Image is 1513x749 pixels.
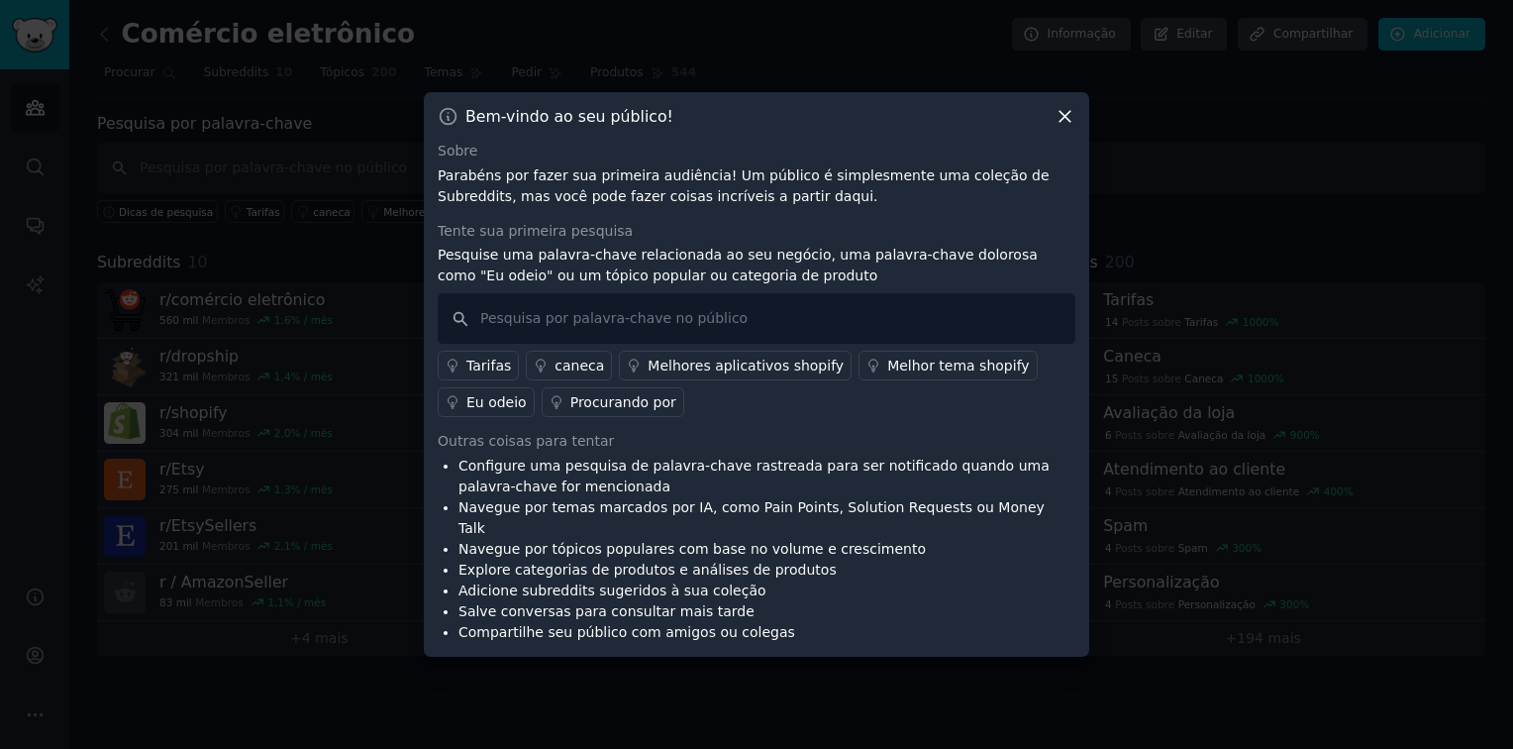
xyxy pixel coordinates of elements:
div: Melhor tema shopify [887,356,1029,376]
li: Configure uma pesquisa de palavra-chave rastreada para ser notificado quando uma palavra-chave fo... [458,456,1075,497]
p: Pesquise uma palavra-chave relacionada ao seu negócio, uma palavra-chave dolorosa como "Eu odeio"... [438,245,1075,286]
h3: Bem-vindo ao seu público! [465,106,673,127]
a: Tarifas [438,351,519,380]
div: caneca [555,356,604,376]
div: Melhores aplicativos shopify [648,356,844,376]
p: Parabéns por fazer sua primeira audiência! Um público é simplesmente uma coleção de Subreddits, m... [438,165,1075,207]
li: Salve conversas para consultar mais tarde [458,601,1075,622]
li: Navegue por temas marcados por IA, como Pain Points, Solution Requests ou Money Talk [458,497,1075,539]
div: Procurando por [570,392,676,413]
div: Sobre [438,141,1075,161]
a: Procurando por [542,387,684,417]
a: caneca [526,351,612,380]
div: Outras coisas para tentar [438,431,1075,452]
li: Adicione subreddits sugeridos à sua coleção [458,581,1075,601]
input: Pesquisa por palavra-chave no público [438,293,1075,344]
div: Eu odeio [466,392,527,413]
a: Melhores aplicativos shopify [619,351,852,380]
li: Navegue por tópicos populares com base no volume e crescimento [458,539,1075,560]
div: Tarifas [466,356,511,376]
a: Eu odeio [438,387,535,417]
div: Tente sua primeira pesquisa [438,221,1075,242]
a: Melhor tema shopify [858,351,1037,380]
li: Explore categorias de produtos e análises de produtos [458,560,1075,581]
li: Compartilhe seu público com amigos ou colegas [458,622,1075,643]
